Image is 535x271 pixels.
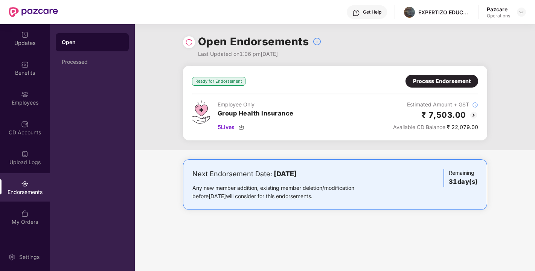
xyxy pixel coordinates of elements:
div: Last Updated on 1:06 pm[DATE] [198,50,322,58]
div: Processed [62,59,123,65]
img: svg+xml;base64,PHN2ZyBpZD0iRHJvcGRvd24tMzJ4MzIiIHhtbG5zPSJodHRwOi8vd3d3LnczLm9yZy8yMDAwL3N2ZyIgd2... [518,9,524,15]
div: Get Help [363,9,381,15]
img: svg+xml;base64,PHN2ZyBpZD0iSGVscC0zMngzMiIgeG1sbnM9Imh0dHA6Ly93d3cudzMub3JnLzIwMDAvc3ZnIiB3aWR0aD... [352,9,360,17]
img: svg+xml;base64,PHN2ZyBpZD0iRW5kb3JzZW1lbnRzIiB4bWxucz0iaHR0cDovL3d3dy53My5vcmcvMjAwMC9zdmciIHdpZH... [21,180,29,188]
img: svg+xml;base64,PHN2ZyBpZD0iRG93bmxvYWQtMzJ4MzIiIHhtbG5zPSJodHRwOi8vd3d3LnczLm9yZy8yMDAwL3N2ZyIgd2... [238,124,244,130]
img: pancard%20kraftshala.jpg [404,7,415,18]
span: 5 Lives [218,123,235,131]
h3: 31 day(s) [449,177,478,187]
img: svg+xml;base64,PHN2ZyBpZD0iSW5mb18tXzMyeDMyIiBkYXRhLW5hbWU9IkluZm8gLSAzMngzMiIgeG1sbnM9Imh0dHA6Ly... [312,37,322,46]
img: svg+xml;base64,PHN2ZyB4bWxucz0iaHR0cDovL3d3dy53My5vcmcvMjAwMC9zdmciIHdpZHRoPSI0Ny43MTQiIGhlaWdodD... [192,100,210,124]
div: Operations [487,13,510,19]
div: Next Endorsement Date: [192,169,378,179]
h2: ₹ 7,503.00 [421,109,466,121]
img: svg+xml;base64,PHN2ZyBpZD0iSW5mb18tXzMyeDMyIiBkYXRhLW5hbWU9IkluZm8gLSAzMngzMiIgeG1sbnM9Imh0dHA6Ly... [472,102,478,108]
b: [DATE] [274,170,297,178]
img: svg+xml;base64,PHN2ZyBpZD0iQmVuZWZpdHMiIHhtbG5zPSJodHRwOi8vd3d3LnczLm9yZy8yMDAwL3N2ZyIgd2lkdGg9Ij... [21,61,29,68]
img: svg+xml;base64,PHN2ZyBpZD0iU2V0dGluZy0yMHgyMCIgeG1sbnM9Imh0dHA6Ly93d3cudzMub3JnLzIwMDAvc3ZnIiB3aW... [8,253,15,261]
span: Available CD Balance [393,124,445,130]
div: Open [62,38,123,46]
div: ₹ 22,079.00 [393,123,478,131]
div: Remaining [444,169,478,187]
img: svg+xml;base64,PHN2ZyBpZD0iUmVsb2FkLTMyeDMyIiB4bWxucz0iaHR0cDovL3d3dy53My5vcmcvMjAwMC9zdmciIHdpZH... [185,38,193,46]
div: Any new member addition, existing member deletion/modification before [DATE] will consider for th... [192,184,378,200]
img: svg+xml;base64,PHN2ZyBpZD0iVXBsb2FkX0xvZ3MiIGRhdGEtbmFtZT0iVXBsb2FkIExvZ3MiIHhtbG5zPSJodHRwOi8vd3... [21,150,29,158]
div: Process Endorsement [413,77,471,85]
img: svg+xml;base64,PHN2ZyBpZD0iVXBkYXRlZCIgeG1sbnM9Imh0dHA6Ly93d3cudzMub3JnLzIwMDAvc3ZnIiB3aWR0aD0iMj... [21,31,29,38]
div: Pazcare [487,6,510,13]
h3: Group Health Insurance [218,109,294,119]
div: Ready for Endorsement [192,77,245,86]
div: Employee Only [218,100,294,109]
div: Estimated Amount + GST [393,100,478,109]
img: svg+xml;base64,PHN2ZyBpZD0iQ0RfQWNjb3VudHMiIGRhdGEtbmFtZT0iQ0QgQWNjb3VudHMiIHhtbG5zPSJodHRwOi8vd3... [21,120,29,128]
img: svg+xml;base64,PHN2ZyBpZD0iRW1wbG95ZWVzIiB4bWxucz0iaHR0cDovL3d3dy53My5vcmcvMjAwMC9zdmciIHdpZHRoPS... [21,91,29,98]
img: New Pazcare Logo [9,7,58,17]
div: EXPERTIZO EDUCATION PRIVATE LIMITED [418,9,471,16]
div: Settings [17,253,42,261]
h1: Open Endorsements [198,33,309,50]
img: svg+xml;base64,PHN2ZyBpZD0iTXlfT3JkZXJzIiBkYXRhLW5hbWU9Ik15IE9yZGVycyIgeG1sbnM9Imh0dHA6Ly93d3cudz... [21,210,29,217]
img: svg+xml;base64,PHN2ZyBpZD0iQmFjay0yMHgyMCIgeG1sbnM9Imh0dHA6Ly93d3cudzMub3JnLzIwMDAvc3ZnIiB3aWR0aD... [469,111,478,120]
